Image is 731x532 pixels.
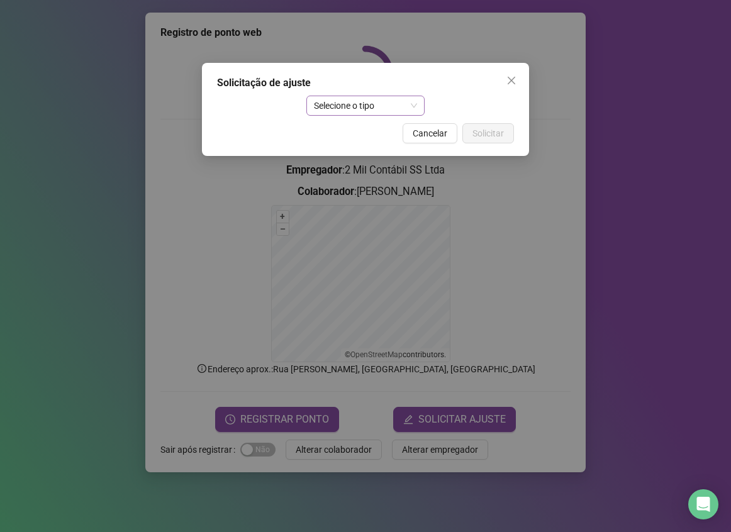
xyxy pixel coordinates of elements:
div: Open Intercom Messenger [688,489,718,519]
span: close [506,75,516,86]
button: Cancelar [403,123,457,143]
div: Solicitação de ajuste [217,75,514,91]
button: Solicitar [462,123,514,143]
span: Selecione o tipo [314,96,418,115]
span: Cancelar [413,126,447,140]
button: Close [501,70,522,91]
